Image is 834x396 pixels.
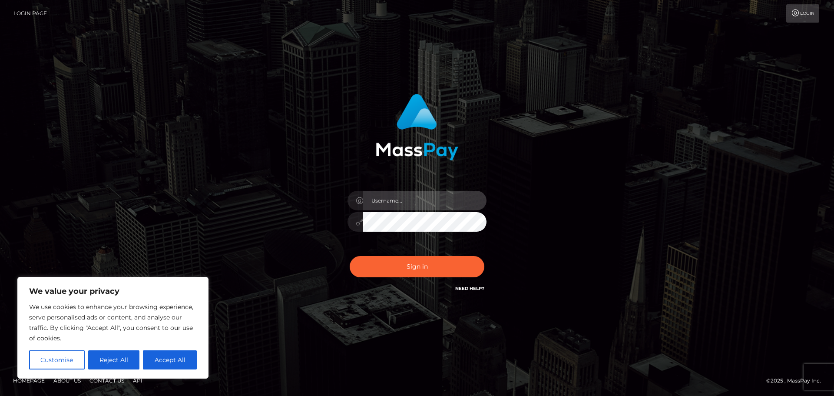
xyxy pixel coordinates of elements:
[13,4,47,23] a: Login Page
[376,94,458,160] img: MassPay Login
[50,374,84,387] a: About Us
[88,350,140,369] button: Reject All
[143,350,197,369] button: Accept All
[455,286,484,291] a: Need Help?
[350,256,484,277] button: Sign in
[86,374,128,387] a: Contact Us
[766,376,827,386] div: © 2025 , MassPay Inc.
[363,191,486,210] input: Username...
[29,302,197,343] p: We use cookies to enhance your browsing experience, serve personalised ads or content, and analys...
[29,350,85,369] button: Customise
[786,4,819,23] a: Login
[10,374,48,387] a: Homepage
[17,277,208,379] div: We value your privacy
[129,374,146,387] a: API
[29,286,197,296] p: We value your privacy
